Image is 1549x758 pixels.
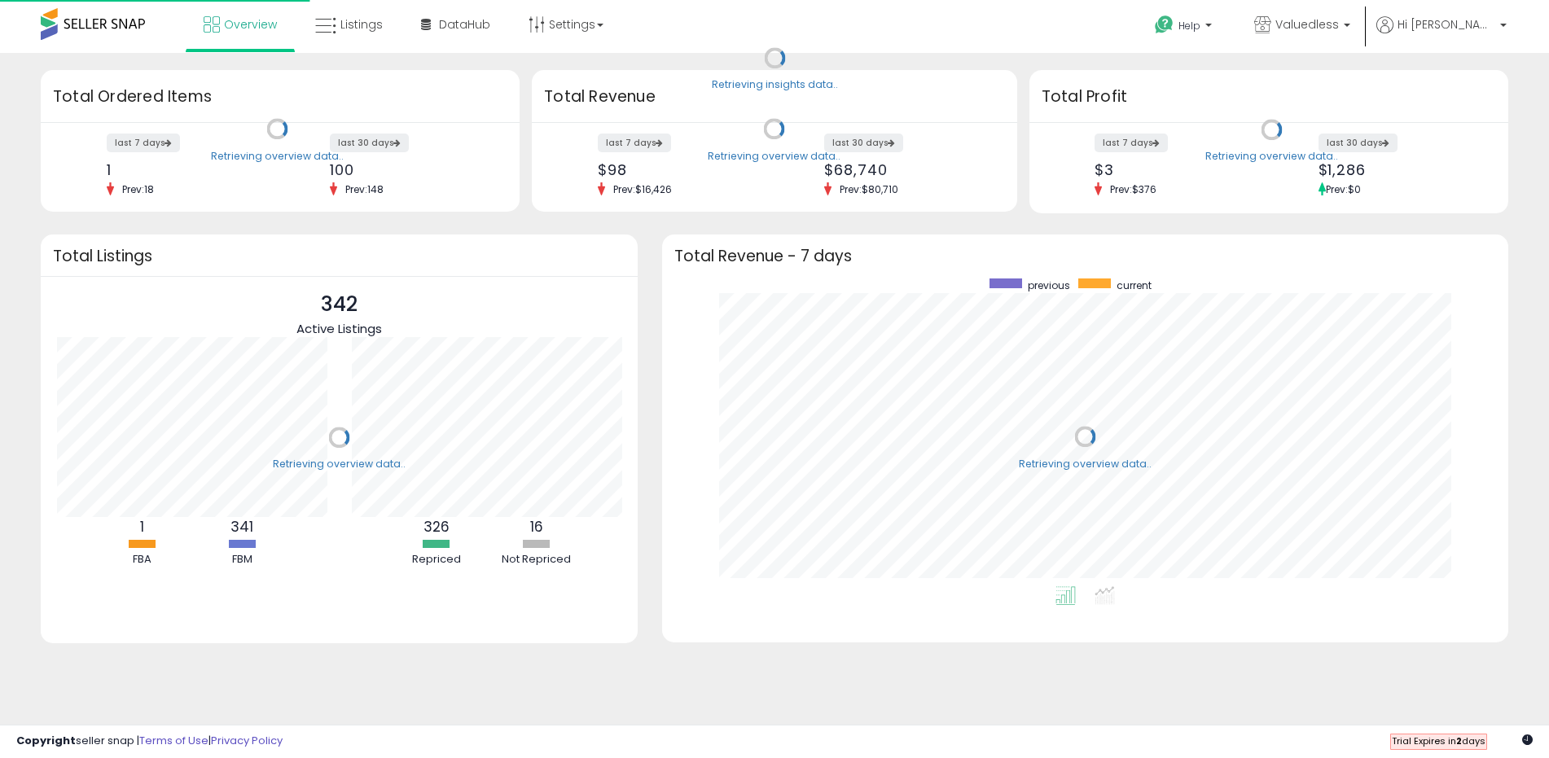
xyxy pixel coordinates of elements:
i: Get Help [1154,15,1174,35]
div: Retrieving overview data.. [273,458,406,472]
span: Help [1178,19,1200,33]
span: Overview [224,16,277,33]
div: Retrieving overview data.. [708,149,840,164]
a: Help [1142,2,1228,53]
div: Retrieving overview data.. [1205,150,1338,164]
span: Listings [340,16,383,33]
span: Valuedless [1275,16,1339,33]
div: Retrieving overview data.. [211,149,344,164]
div: Retrieving overview data.. [1019,457,1152,471]
span: DataHub [439,16,490,33]
span: Hi [PERSON_NAME] [1398,16,1495,33]
a: Hi [PERSON_NAME] [1376,16,1507,53]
